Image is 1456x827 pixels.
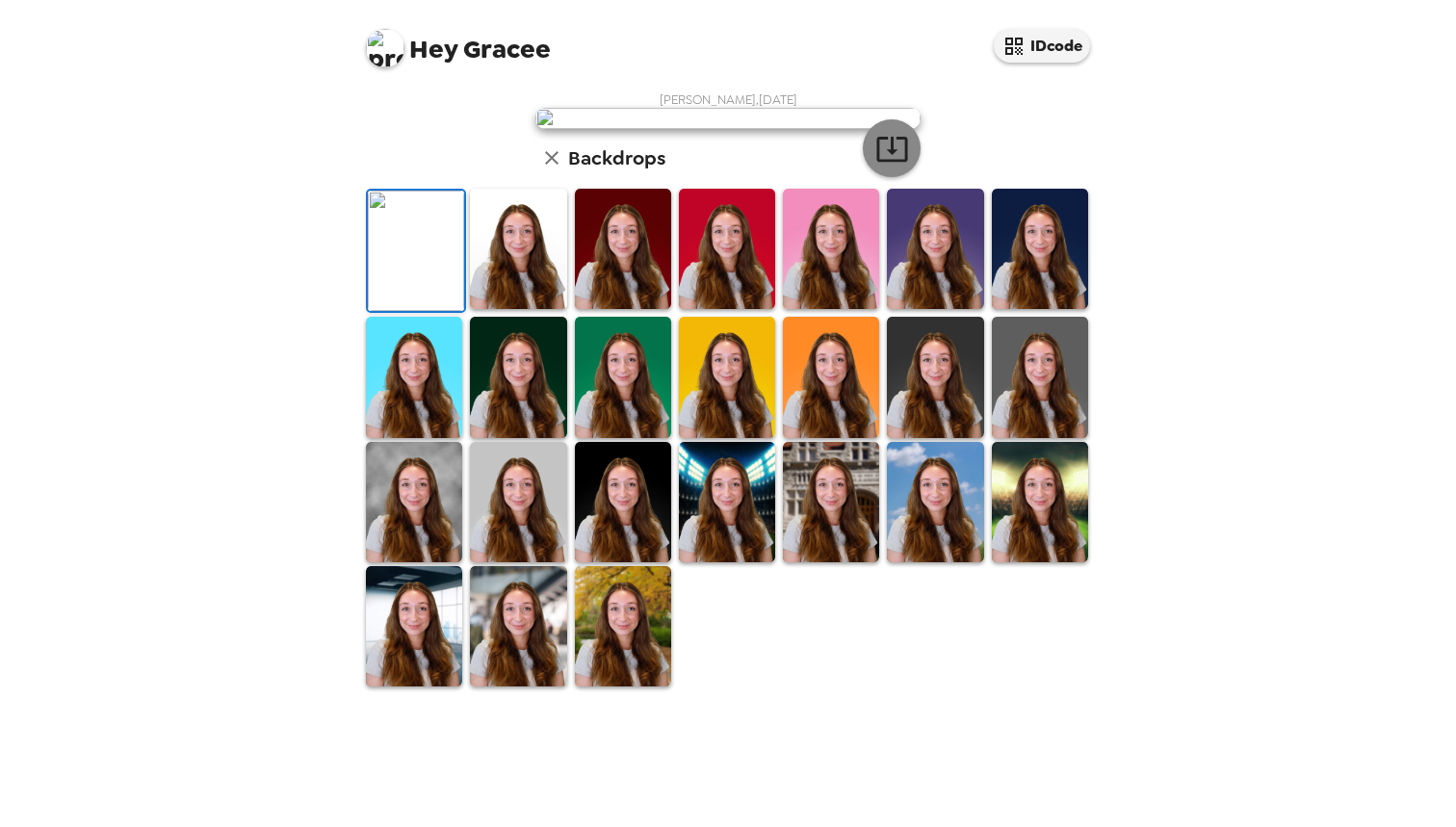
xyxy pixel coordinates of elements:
img: user [535,108,921,129]
img: Original [368,191,464,311]
span: [PERSON_NAME] , [DATE] [660,91,797,108]
h6: Backdrops [568,142,665,173]
button: IDcode [994,29,1090,63]
img: profile pic [366,29,404,67]
span: Hey [409,32,457,66]
span: Gracee [366,19,551,63]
